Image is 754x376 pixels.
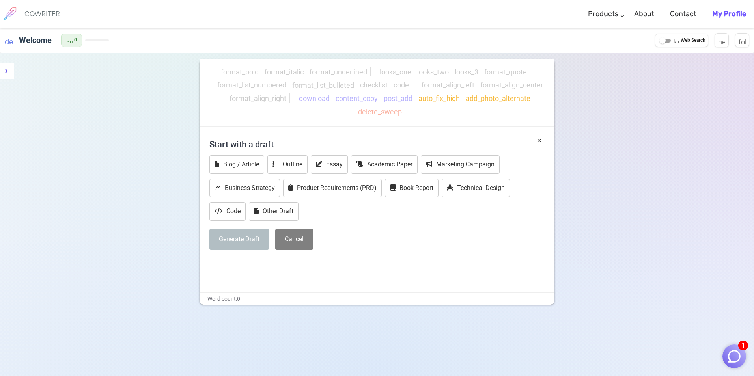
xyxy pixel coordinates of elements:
[722,344,746,368] button: 1
[200,293,554,305] div: Word count: 0
[738,341,748,350] span: 1
[351,155,418,174] button: Academic Paper
[336,94,378,102] span: content_copy
[209,135,545,154] h4: Start with a draft
[466,94,530,102] span: add_photo_alternate
[5,36,13,44] span: description
[275,229,313,250] button: Cancel
[283,179,382,197] button: Product Requirements (PRD)
[209,179,280,197] button: Business Strategy
[299,94,330,102] span: download
[358,108,402,116] span: delete_sweep
[422,81,474,89] span: format_align_left
[421,155,500,174] button: Marketing Campaign
[66,37,73,43] span: auto_awesome
[455,68,478,76] span: looks_3
[24,10,60,17] h6: COWRITER
[739,37,746,44] span: folder
[537,135,541,146] button: ×
[385,179,439,197] button: Book Report
[712,9,746,18] b: My Profile
[588,2,618,26] a: Products
[209,229,269,250] button: Generate Draft
[634,2,654,26] a: About
[380,68,411,76] span: looks_one
[209,202,246,221] button: Code
[384,94,412,102] span: post_add
[735,33,749,47] button: Manage Documents
[394,81,409,89] span: code
[718,37,725,44] span: help_outline
[670,2,696,26] a: Contact
[484,68,527,76] span: format_quote
[292,81,354,89] span: format_list_bulleted
[217,81,286,89] span: format_list_numbered
[715,33,729,47] button: Help & Shortcuts
[674,38,679,43] span: language
[442,179,510,197] button: Technical Design
[727,349,742,364] img: Close chat
[74,36,77,44] span: 0
[360,81,388,89] span: checklist
[16,32,55,48] h6: Click to edit title
[417,68,449,76] span: looks_two
[310,68,367,76] span: format_underlined
[480,81,543,89] span: format_align_center
[267,155,308,174] button: Outline
[712,2,746,26] a: My Profile
[418,94,460,102] span: auto_fix_high
[209,155,264,174] button: Blog / Article
[230,94,286,102] span: format_align_right
[221,68,259,76] span: format_bold
[681,37,705,45] span: Web Search
[311,155,348,174] button: Essay
[265,68,304,76] span: format_italic
[249,202,299,221] button: Other Draft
